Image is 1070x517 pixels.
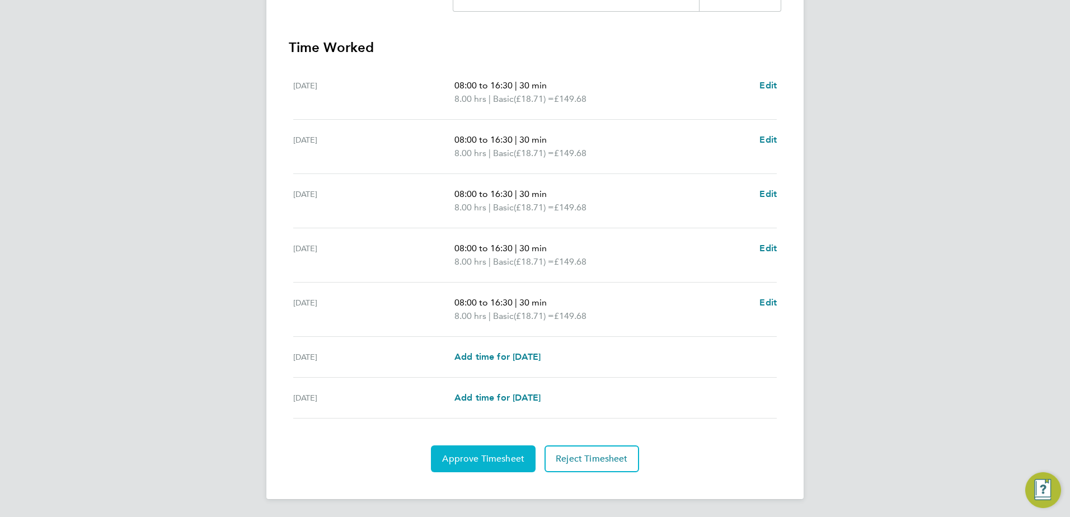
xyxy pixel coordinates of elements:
[514,202,554,213] span: (£18.71) =
[759,296,777,309] a: Edit
[289,39,781,57] h3: Time Worked
[489,202,491,213] span: |
[293,391,454,405] div: [DATE]
[519,80,547,91] span: 30 min
[293,242,454,269] div: [DATE]
[454,391,541,405] a: Add time for [DATE]
[554,311,586,321] span: £149.68
[454,202,486,213] span: 8.00 hrs
[293,79,454,106] div: [DATE]
[556,453,628,464] span: Reject Timesheet
[454,80,513,91] span: 08:00 to 16:30
[293,187,454,214] div: [DATE]
[519,243,547,253] span: 30 min
[759,242,777,255] a: Edit
[554,148,586,158] span: £149.68
[293,296,454,323] div: [DATE]
[514,311,554,321] span: (£18.71) =
[759,189,777,199] span: Edit
[493,309,514,323] span: Basic
[454,392,541,403] span: Add time for [DATE]
[554,202,586,213] span: £149.68
[759,79,777,92] a: Edit
[554,93,586,104] span: £149.68
[514,256,554,267] span: (£18.71) =
[493,92,514,106] span: Basic
[759,80,777,91] span: Edit
[759,297,777,308] span: Edit
[442,453,524,464] span: Approve Timesheet
[293,350,454,364] div: [DATE]
[545,445,639,472] button: Reject Timesheet
[493,255,514,269] span: Basic
[293,133,454,160] div: [DATE]
[519,297,547,308] span: 30 min
[454,148,486,158] span: 8.00 hrs
[454,134,513,145] span: 08:00 to 16:30
[431,445,536,472] button: Approve Timesheet
[759,187,777,201] a: Edit
[514,148,554,158] span: (£18.71) =
[759,133,777,147] a: Edit
[519,189,547,199] span: 30 min
[489,311,491,321] span: |
[454,350,541,364] a: Add time for [DATE]
[759,134,777,145] span: Edit
[515,297,517,308] span: |
[519,134,547,145] span: 30 min
[454,189,513,199] span: 08:00 to 16:30
[554,256,586,267] span: £149.68
[493,147,514,160] span: Basic
[493,201,514,214] span: Basic
[454,256,486,267] span: 8.00 hrs
[454,311,486,321] span: 8.00 hrs
[515,134,517,145] span: |
[515,189,517,199] span: |
[759,243,777,253] span: Edit
[454,297,513,308] span: 08:00 to 16:30
[489,256,491,267] span: |
[515,80,517,91] span: |
[1025,472,1061,508] button: Engage Resource Center
[489,148,491,158] span: |
[489,93,491,104] span: |
[514,93,554,104] span: (£18.71) =
[454,93,486,104] span: 8.00 hrs
[454,351,541,362] span: Add time for [DATE]
[454,243,513,253] span: 08:00 to 16:30
[515,243,517,253] span: |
